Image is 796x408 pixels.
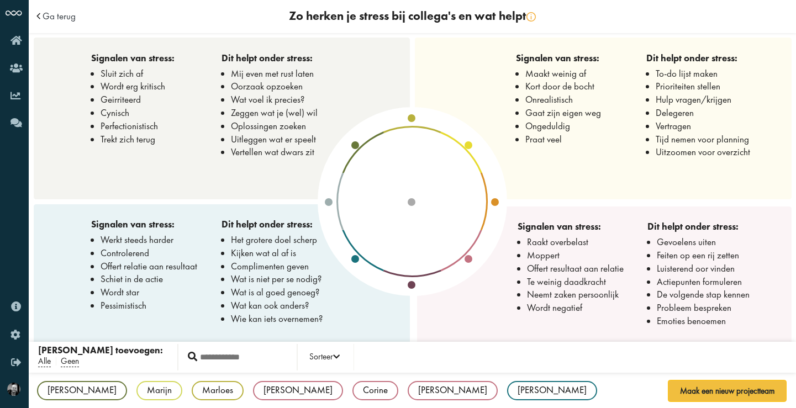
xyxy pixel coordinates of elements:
[231,107,338,120] li: Zeggen wat je (wel) wil
[656,107,763,120] li: Delegeren
[37,381,127,400] div: [PERSON_NAME]
[101,107,208,120] li: Cynisch
[231,67,338,81] li: Mij even met rust laten
[91,52,172,64] span: Signalen van stress
[38,344,163,357] div: [PERSON_NAME] toevoegen:
[527,275,633,289] li: Te weinig daadkracht
[656,93,763,107] li: Hulp vragen/krijgen
[647,220,763,234] div: :
[101,273,208,286] li: Schiet in de actie
[231,80,338,93] li: Oorzaak opzoeken
[646,52,763,65] div: :
[516,52,597,64] span: Signalen van stress
[507,381,597,400] div: [PERSON_NAME]
[646,52,735,64] span: Dit helpt onder stress
[38,356,51,367] span: Alle
[231,133,338,146] li: Uitleggen wat er speelt
[657,236,763,249] li: Gevoelens uiten
[525,93,632,107] li: Onrealistisch
[91,52,208,65] div: :
[222,218,338,231] div: :
[657,249,763,262] li: Feiten op een rij zetten
[516,52,632,65] div: :
[527,288,633,301] li: Neemt zaken persoonlijk
[525,67,632,81] li: Maakt weinig af
[192,381,244,400] div: Marloes
[91,218,172,230] span: Signalen van stress
[527,236,633,249] li: Raakt overbelast
[231,286,338,299] li: Wat is al goed genoeg?
[527,301,633,315] li: Wordt negatief
[518,220,633,234] div: :
[657,315,763,328] li: Emoties benoemen
[231,146,338,159] li: Vertellen wat dwars zit
[231,260,338,273] li: Complimenten geven
[101,93,208,107] li: Geirriteerd
[43,12,76,21] a: Ga terug
[525,107,632,120] li: Gaat zijn eigen weg
[668,380,787,402] button: Maak een nieuw projectteam
[231,93,338,107] li: Wat voel ik precies?
[289,10,536,23] div: Zo herken je stress bij collega's en wat helpt
[91,218,208,231] div: :
[101,260,208,273] li: Offert relatie aan resultaat
[253,381,343,400] div: [PERSON_NAME]
[647,220,736,232] span: Dit helpt onder stress
[222,218,310,230] span: Dit helpt onder stress
[101,234,208,247] li: Werkt steeds harder
[222,52,310,64] span: Dit helpt onder stress
[656,67,763,81] li: To-do lijst maken
[101,80,208,93] li: Wordt erg kritisch
[656,133,763,146] li: Tijd nemen voor planning
[136,381,182,400] div: Marijn
[525,133,632,146] li: Praat veel
[657,262,763,275] li: Luisterend oor vinden
[231,234,338,247] li: Het grotere doel scherp
[527,249,633,262] li: Moppert
[101,299,208,312] li: Pessimistisch
[525,80,632,93] li: Kort door de bocht
[657,275,763,289] li: Actiepunten formuleren
[101,133,208,146] li: Trekt zich terug
[61,356,79,367] span: Geen
[231,312,338,326] li: Wie kan iets overnemen?
[518,220,598,232] span: Signalen van stress
[656,120,763,133] li: Vertragen
[101,120,208,133] li: Perfectionistisch
[352,381,398,400] div: Corine
[657,301,763,315] li: Probleem bespreken
[408,381,498,400] div: [PERSON_NAME]
[526,12,536,22] img: info.svg
[101,286,208,299] li: Wordt star
[656,146,763,159] li: Uitzoomen voor overzicht
[527,262,633,275] li: Offert resultaat aan relatie
[525,120,632,133] li: Ongeduldig
[657,288,763,301] li: De volgende stap kennen
[231,273,338,286] li: Wat is niet per se nodig?
[309,351,340,364] div: Sorteer
[656,80,763,93] li: Prioriteiten stellen
[101,247,208,260] li: Controlerend
[231,247,338,260] li: Kijken wat al af is
[231,120,338,133] li: Oplossingen zoeken
[101,67,208,81] li: Sluit zich af
[231,299,338,312] li: Wat kan ook anders?
[222,52,338,65] div: :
